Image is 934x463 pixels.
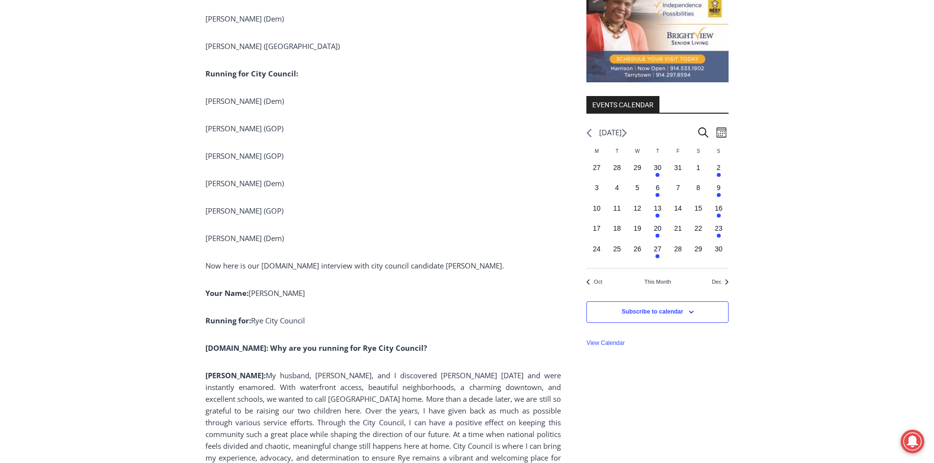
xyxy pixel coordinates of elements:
a: Previous month [586,128,592,138]
time: 12 [633,204,641,212]
em: Has events [717,173,721,177]
time: 23 [715,224,723,232]
div: "The first chef I interviewed talked about coming to [GEOGRAPHIC_DATA] from [GEOGRAPHIC_DATA] in ... [248,0,463,95]
button: 2 Has events [708,163,729,183]
button: 11 [607,203,627,223]
button: Subscribe to calendar [622,308,683,315]
span: [PERSON_NAME] [249,288,305,298]
span: M [595,148,599,154]
time: 31 [674,164,682,171]
button: 3 [586,183,606,203]
div: Sunday [708,147,729,163]
button: 4 [607,183,627,203]
a: View Calendar [586,340,625,347]
em: Has events [717,234,721,238]
time: 11 [613,204,621,212]
button: 30 Has events [648,163,668,183]
span: [PERSON_NAME] (GOP) [205,123,283,133]
em: Has events [717,214,721,218]
button: 28 [607,163,627,183]
button: 6 Has events [648,183,668,203]
time: 18 [613,224,621,232]
h2: Events Calendar [586,96,659,113]
span: [PERSON_NAME] (Dem) [205,96,284,106]
button: 19 [627,223,647,244]
time: 10 [593,204,601,212]
time: 27 [654,245,662,253]
span: Now here is our [DOMAIN_NAME] interview with city council candidate [PERSON_NAME]. [205,261,504,270]
time: 21 [674,224,682,232]
button: 5 [627,183,647,203]
div: Wednesday [627,147,647,163]
b: Running for City Council: [205,69,298,78]
time: 5 [635,184,639,192]
span: [PERSON_NAME] (Dem) [205,233,284,243]
time: 19 [633,224,641,232]
button: 31 [668,163,688,183]
a: Click to select the current month [644,278,671,286]
time: 29 [694,245,702,253]
time: 6 [656,184,659,192]
time: 27 [593,164,601,171]
time: 17 [593,224,601,232]
button: 10 [586,203,606,223]
time: 4 [615,184,619,192]
span: F [677,148,680,154]
button: 9 Has events [708,183,729,203]
time: 9 [717,184,721,192]
button: 14 [668,203,688,223]
span: T [656,148,659,154]
em: Has events [656,193,659,197]
button: 13 Has events [648,203,668,223]
button: 1 [688,163,708,183]
b: Your Name: [205,288,249,298]
button: 26 [627,244,647,264]
div: 2 [102,83,107,93]
time: 3 [595,184,599,192]
time: 8 [696,184,700,192]
button: 27 [586,163,606,183]
button: 21 [668,223,688,244]
em: Has events [656,173,659,177]
em: Has events [656,254,659,258]
a: Next month [622,128,627,138]
span: W [635,148,639,154]
div: Tuesday [607,147,627,163]
b: Running for: [205,316,251,325]
em: Has events [656,214,659,218]
div: 6 [114,83,119,93]
button: 24 [586,244,606,264]
button: 15 [688,203,708,223]
span: T [615,148,618,154]
li: [DATE] [599,126,622,139]
em: Has events [717,193,721,197]
button: 8 [688,183,708,203]
button: 17 [586,223,606,244]
b: [DOMAIN_NAME]: Why are you running for Rye City Council? [205,343,427,353]
button: 7 [668,183,688,203]
time: 2 [717,164,721,171]
a: Next month, Dec [712,278,729,286]
div: Friday [668,147,688,163]
span: [PERSON_NAME] (GOP) [205,151,283,161]
time: 1 [696,164,700,171]
button: 27 Has events [648,244,668,264]
button: 20 Has events [648,223,668,244]
span: S [697,148,700,154]
time: 25 [613,245,621,253]
h4: [PERSON_NAME] Read Sanctuary Fall Fest: [DATE] [8,98,126,121]
span: [PERSON_NAME] (Dem) [205,14,284,24]
a: Previous month, Oct [586,278,602,286]
a: [PERSON_NAME] Read Sanctuary Fall Fest: [DATE] [0,97,142,122]
div: Saturday [688,147,708,163]
time: 20 [654,224,662,232]
button: 23 Has events [708,223,729,244]
time: 24 [593,245,601,253]
button: 18 [607,223,627,244]
time: 30 [715,245,723,253]
button: 16 Has events [708,203,729,223]
button: 29 [627,163,647,183]
time: 15 [694,204,702,212]
span: [PERSON_NAME] (Dem) [205,178,284,188]
time: 7 [676,184,680,192]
